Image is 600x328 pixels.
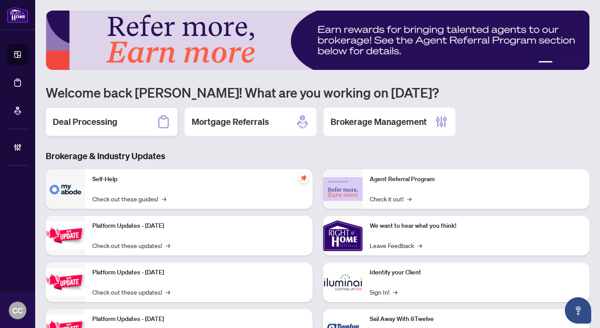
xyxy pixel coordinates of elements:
[370,241,422,250] a: Leave Feedback→
[46,150,589,162] h3: Brokerage & Industry Updates
[577,61,581,65] button: 5
[407,194,411,204] span: →
[563,61,567,65] button: 3
[418,241,422,250] span: →
[46,11,589,70] img: Slide 0
[331,116,427,128] h2: Brokerage Management
[393,287,397,297] span: →
[46,222,85,249] img: Platform Updates - July 21, 2025
[323,177,363,201] img: Agent Referral Program
[192,116,269,128] h2: Mortgage Referrals
[370,194,411,204] a: Check it out!→
[92,268,305,277] p: Platform Updates - [DATE]
[323,262,363,302] img: Identify your Client
[565,297,591,324] button: Open asap
[92,314,305,324] p: Platform Updates - [DATE]
[162,194,166,204] span: →
[166,287,170,297] span: →
[53,116,117,128] h2: Deal Processing
[166,241,170,250] span: →
[370,221,583,231] p: We want to hear what you think!
[570,61,574,65] button: 4
[538,61,553,65] button: 1
[92,175,305,184] p: Self-Help
[370,175,583,184] p: Agent Referral Program
[92,241,170,250] a: Check out these updates!→
[92,194,166,204] a: Check out these guides!→
[92,221,305,231] p: Platform Updates - [DATE]
[370,268,583,277] p: Identify your Client
[12,304,23,317] span: CC
[556,61,560,65] button: 2
[298,173,309,183] span: pushpin
[46,169,85,209] img: Self-Help
[46,84,589,101] h1: Welcome back [PERSON_NAME]! What are you working on [DATE]?
[370,314,583,324] p: Sail Away With 8Twelve
[46,268,85,296] img: Platform Updates - July 8, 2025
[323,216,363,255] img: We want to hear what you think!
[7,7,28,23] img: logo
[92,287,170,297] a: Check out these updates!→
[370,287,397,297] a: Sign In!→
